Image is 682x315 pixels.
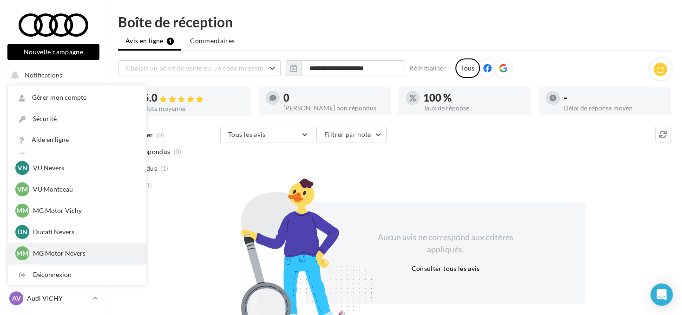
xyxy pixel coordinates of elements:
[366,231,525,255] div: Aucun avis ne correspond aux critères appliqués.
[127,147,170,156] span: Non répondus
[650,283,673,306] div: Open Intercom Messenger
[7,44,99,60] button: Nouvelle campagne
[564,93,664,103] div: -
[228,130,266,138] span: Tous les avis
[283,93,384,103] div: 0
[283,105,384,111] div: [PERSON_NAME] non répondus
[174,148,182,155] span: (0)
[143,93,243,103] div: 5.0
[6,178,101,198] a: Médiathèque
[6,132,101,152] a: Visibilité en ligne
[118,15,671,29] div: Boîte de réception
[316,127,387,142] button: Filtrer par note
[407,263,483,274] button: Consulter tous les avis
[6,155,101,175] a: Campagnes
[423,105,524,111] div: Taux de réponse
[33,185,135,194] p: VU Montceau
[423,93,524,103] div: 100 %
[6,108,101,128] a: Boîte de réception1
[8,87,146,108] a: Gérer mon compte
[17,185,28,194] span: VM
[33,249,135,258] p: MG Motor Nevers
[6,201,101,229] a: PLV et print personnalisable
[16,249,28,258] span: MM
[406,63,450,74] button: Réinitialiser
[118,60,281,76] button: Choisir un point de vente ou un code magasin
[18,227,27,237] span: DN
[564,105,664,111] div: Délai de réponse moyen
[190,36,235,45] span: Commentaires
[18,163,27,173] span: VN
[8,129,146,150] a: Aide en ligne
[160,165,168,172] span: (1)
[33,163,135,173] p: VU Nevers
[25,71,62,79] span: Notifications
[27,294,89,303] p: Audi VICHY
[7,289,99,307] a: AV Audi VICHY
[455,58,480,78] div: Tous
[33,206,135,215] p: MG Motor Vichy
[220,127,313,142] button: Tous les avis
[126,64,263,72] span: Choisir un point de vente ou un code magasin
[144,181,152,189] span: (1)
[12,294,21,303] span: AV
[16,206,28,215] span: MM
[8,109,146,129] a: Sécurité
[143,105,243,112] div: Note moyenne
[6,85,101,105] a: Opérations
[33,227,135,237] p: Ducati Nevers
[8,264,146,285] div: Déconnexion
